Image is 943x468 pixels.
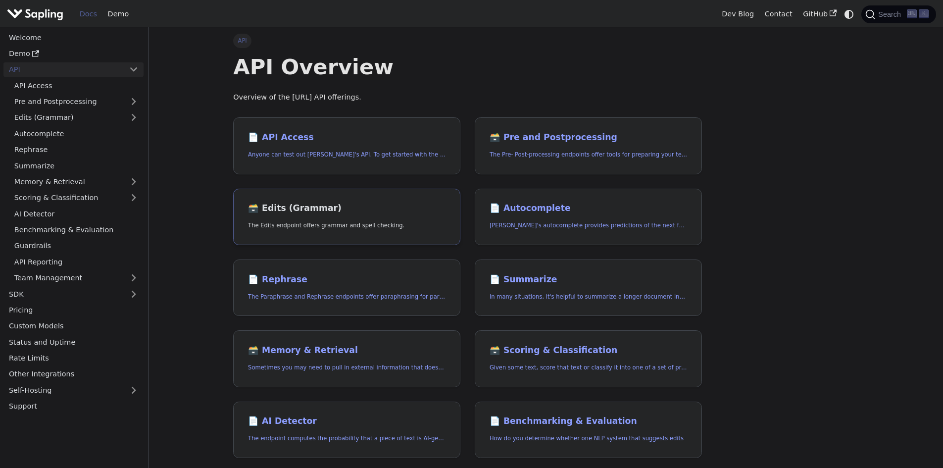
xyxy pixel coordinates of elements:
nav: Breadcrumbs [233,34,702,48]
a: Edits (Grammar) [9,110,144,125]
a: Dev Blog [716,6,759,22]
a: Self-Hosting [3,383,144,397]
a: 📄️ AI DetectorThe endpoint computes the probability that a piece of text is AI-generated, [233,402,460,459]
a: 📄️ API AccessAnyone can test out [PERSON_NAME]'s API. To get started with the API, simply: [233,117,460,174]
a: 🗃️ Edits (Grammar)The Edits endpoint offers grammar and spell checking. [233,189,460,246]
h2: Pre and Postprocessing [490,132,687,143]
button: Expand sidebar category 'SDK' [124,287,144,301]
p: Given some text, score that text or classify it into one of a set of pre-specified categories. [490,363,687,372]
h2: AI Detector [248,416,446,427]
a: 📄️ SummarizeIn many situations, it's helpful to summarize a longer document into a shorter, more ... [475,260,702,316]
p: How do you determine whether one NLP system that suggests edits [490,434,687,443]
a: Sapling.ai [7,7,67,21]
a: Demo [102,6,134,22]
a: API Reporting [9,255,144,269]
a: Contact [759,6,798,22]
a: Rephrase [9,143,144,157]
a: AI Detector [9,207,144,221]
p: In many situations, it's helpful to summarize a longer document into a shorter, more easily diges... [490,292,687,302]
a: Memory & Retrieval [9,175,144,189]
a: Pricing [3,303,144,317]
h2: Summarize [490,274,687,285]
a: Benchmarking & Evaluation [9,223,144,237]
p: The Edits endpoint offers grammar and spell checking. [248,221,446,230]
a: 📄️ RephraseThe Paraphrase and Rephrase endpoints offer paraphrasing for particular styles. [233,260,460,316]
a: Team Management [9,271,144,285]
p: The Pre- Post-processing endpoints offer tools for preparing your text data for ingestation as we... [490,150,687,159]
h1: API Overview [233,53,702,80]
a: Custom Models [3,319,144,333]
a: Docs [74,6,102,22]
a: GitHub [797,6,842,22]
p: Sometimes you may need to pull in external information that doesn't fit in the context size of an... [248,363,446,372]
a: Pre and Postprocessing [9,95,144,109]
a: Other Integrations [3,367,144,381]
h2: Scoring & Classification [490,345,687,356]
button: Search (Ctrl+K) [861,5,936,23]
h2: API Access [248,132,446,143]
a: 📄️ Benchmarking & EvaluationHow do you determine whether one NLP system that suggests edits [475,402,702,459]
kbd: K [919,9,929,18]
a: Scoring & Classification [9,191,144,205]
a: 🗃️ Scoring & ClassificationGiven some text, score that text or classify it into one of a set of p... [475,330,702,387]
img: Sapling.ai [7,7,63,21]
span: Search [875,10,907,18]
button: Switch between dark and light mode (currently system mode) [842,7,856,21]
a: API [3,62,124,77]
a: 📄️ Autocomplete[PERSON_NAME]'s autocomplete provides predictions of the next few characters or words [475,189,702,246]
a: SDK [3,287,124,301]
a: Summarize [9,158,144,173]
button: Collapse sidebar category 'API' [124,62,144,77]
p: Overview of the [URL] API offerings. [233,92,702,104]
a: 🗃️ Pre and PostprocessingThe Pre- Post-processing endpoints offer tools for preparing your text d... [475,117,702,174]
a: Status and Uptime [3,335,144,349]
h2: Autocomplete [490,203,687,214]
a: Guardrails [9,239,144,253]
a: Support [3,399,144,414]
a: Demo [3,47,144,61]
a: 🗃️ Memory & RetrievalSometimes you may need to pull in external information that doesn't fit in t... [233,330,460,387]
p: Anyone can test out Sapling's API. To get started with the API, simply: [248,150,446,159]
a: Welcome [3,30,144,45]
a: API Access [9,78,144,93]
p: The endpoint computes the probability that a piece of text is AI-generated, [248,434,446,443]
span: API [233,34,251,48]
h2: Rephrase [248,274,446,285]
h2: Benchmarking & Evaluation [490,416,687,427]
p: Sapling's autocomplete provides predictions of the next few characters or words [490,221,687,230]
a: Rate Limits [3,351,144,365]
h2: Memory & Retrieval [248,345,446,356]
p: The Paraphrase and Rephrase endpoints offer paraphrasing for particular styles. [248,292,446,302]
h2: Edits (Grammar) [248,203,446,214]
a: Autocomplete [9,126,144,141]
